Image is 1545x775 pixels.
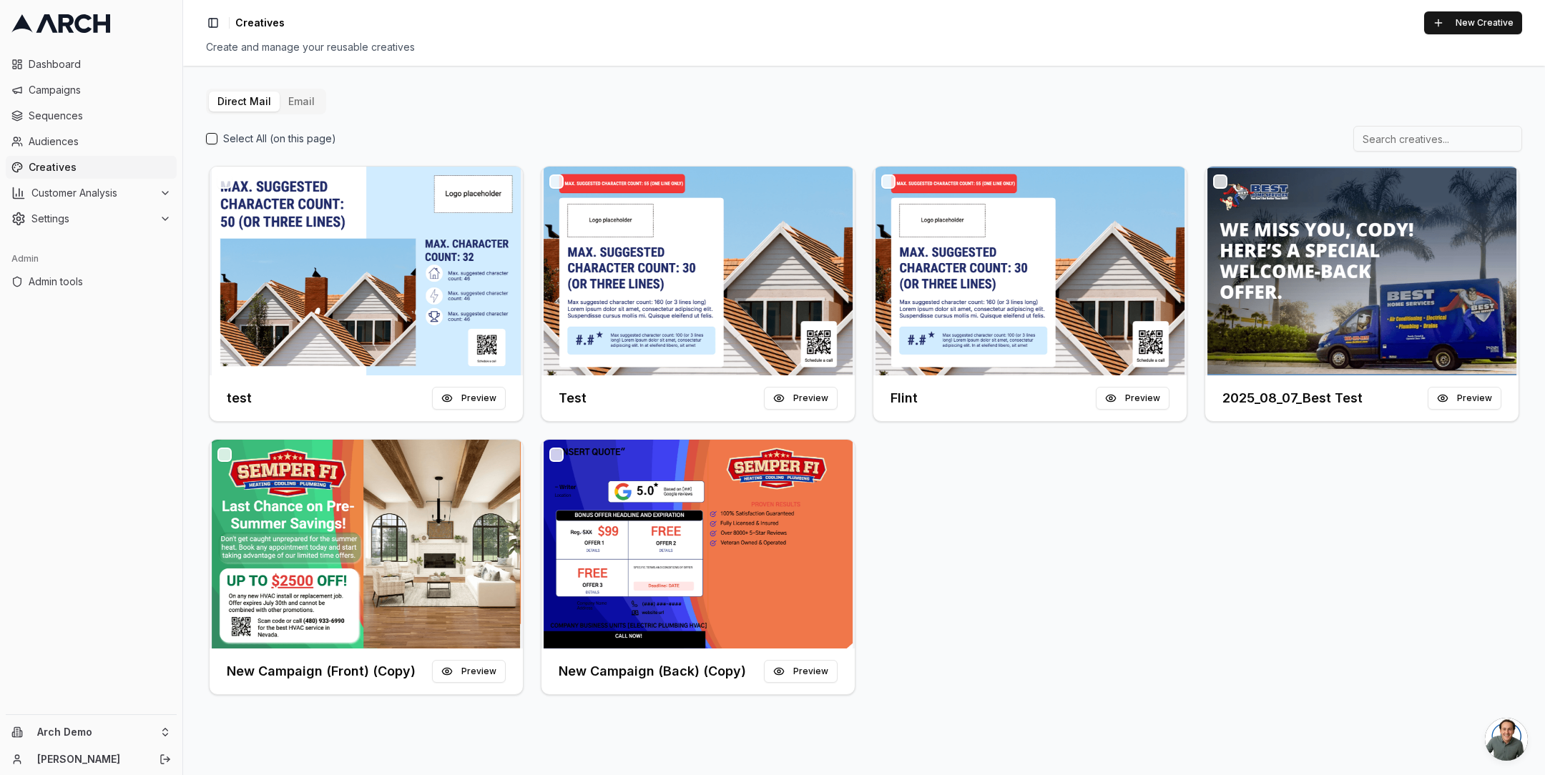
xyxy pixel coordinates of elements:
[6,104,177,127] a: Sequences
[6,130,177,153] a: Audiences
[227,388,252,408] h3: test
[29,160,171,174] span: Creatives
[6,247,177,270] div: Admin
[210,440,523,648] img: Front creative for New Campaign (Front) (Copy)
[227,661,416,681] h3: New Campaign (Front) (Copy)
[559,388,587,408] h3: Test
[1424,11,1522,34] button: New Creative
[37,752,144,766] a: [PERSON_NAME]
[210,167,523,375] img: Front creative for test
[432,660,506,683] button: Preview
[29,83,171,97] span: Campaigns
[764,387,838,410] button: Preview
[891,388,918,408] h3: Flint
[29,57,171,71] span: Dashboard
[541,167,855,375] img: Front creative for Test
[1205,167,1519,375] img: Front creative for 2025_08_07_Best Test
[541,440,855,648] img: Front creative for New Campaign (Back) (Copy)
[31,212,154,226] span: Settings
[1485,718,1528,761] div: Open chat
[209,92,280,112] button: Direct Mail
[6,270,177,293] a: Admin tools
[37,726,154,739] span: Arch Demo
[1428,387,1501,410] button: Preview
[6,182,177,204] button: Customer Analysis
[223,132,336,146] label: Select All (on this page)
[6,156,177,179] a: Creatives
[6,53,177,76] a: Dashboard
[235,16,285,30] nav: breadcrumb
[29,275,171,289] span: Admin tools
[1353,126,1522,152] input: Search creatives...
[29,134,171,149] span: Audiences
[559,661,746,681] h3: New Campaign (Back) (Copy)
[280,92,323,112] button: Email
[873,167,1187,375] img: Front creative for Flint
[6,79,177,102] a: Campaigns
[432,387,506,410] button: Preview
[235,16,285,30] span: Creatives
[206,40,1522,54] div: Create and manage your reusable creatives
[31,186,154,200] span: Customer Analysis
[29,109,171,123] span: Sequences
[764,660,838,683] button: Preview
[155,749,175,769] button: Log out
[1096,387,1169,410] button: Preview
[6,207,177,230] button: Settings
[6,721,177,744] button: Arch Demo
[1222,388,1363,408] h3: 2025_08_07_Best Test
